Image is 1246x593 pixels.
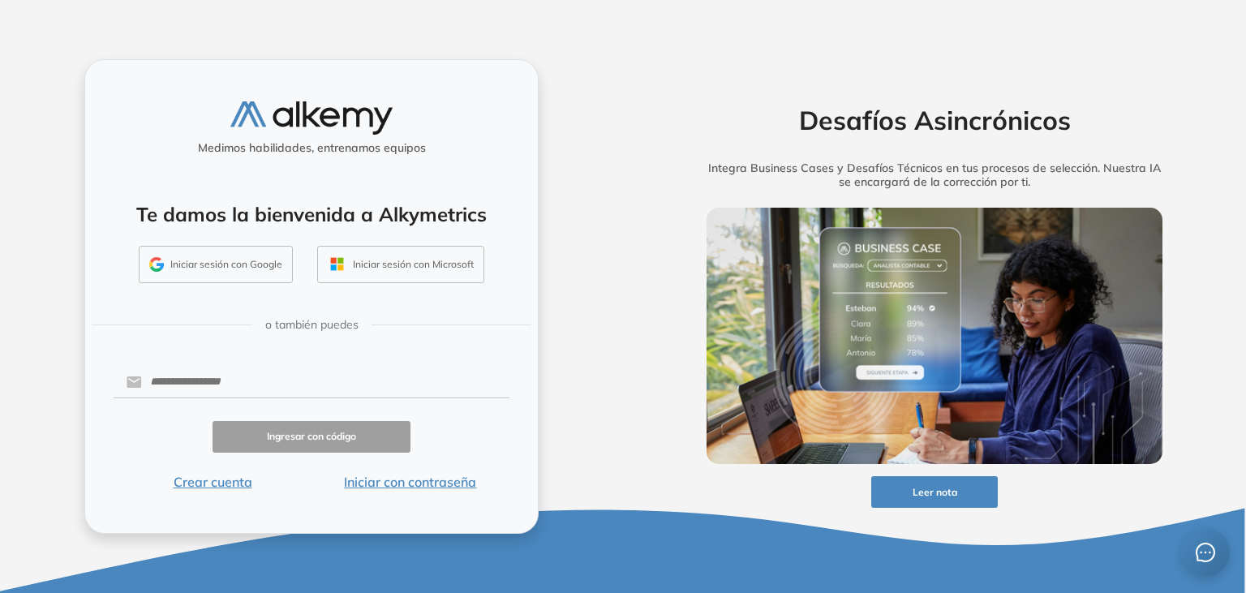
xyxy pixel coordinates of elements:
[139,246,293,283] button: Iniciar sesión con Google
[92,141,531,155] h5: Medimos habilidades, entrenamos equipos
[871,476,998,508] button: Leer nota
[681,161,1188,189] h5: Integra Business Cases y Desafíos Técnicos en tus procesos de selección. Nuestra IA se encargará ...
[106,203,517,226] h4: Te damos la bienvenida a Alkymetrics
[707,208,1162,464] img: img-more-info
[265,316,359,333] span: o también puedes
[311,472,509,492] button: Iniciar con contraseña
[230,101,393,135] img: logo-alkemy
[681,105,1188,135] h2: Desafíos Asincrónicos
[114,472,311,492] button: Crear cuenta
[1196,543,1216,563] span: message
[328,255,346,273] img: OUTLOOK_ICON
[317,246,484,283] button: Iniciar sesión con Microsoft
[213,421,410,453] button: Ingresar con código
[149,257,164,272] img: GMAIL_ICON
